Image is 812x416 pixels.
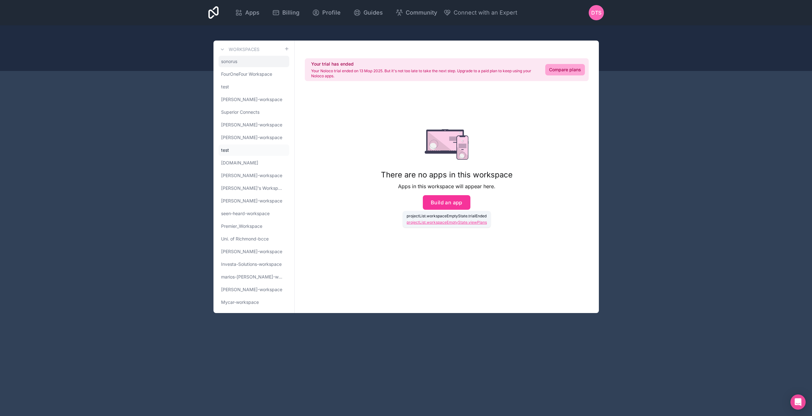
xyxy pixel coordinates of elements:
[307,6,346,20] a: Profile
[219,297,289,308] a: Mycar-workspace
[230,6,265,20] a: Apps
[219,271,289,283] a: marios-[PERSON_NAME]-workspace
[221,236,269,242] span: Uni. of Richmond-bcce
[221,134,282,141] span: [PERSON_NAME]-workspace
[221,71,272,77] span: FourOneFour Workspace
[221,185,284,191] span: [PERSON_NAME]'s Workspace
[348,6,388,20] a: Guides
[219,56,289,67] a: sonorus
[219,144,289,156] a: test
[443,8,517,17] button: Connect with an Expert
[381,170,513,180] h1: There are no apps in this workspace
[311,61,538,67] h2: Your trial has ended
[219,68,289,80] a: FourOneFour Workspace
[219,246,289,257] a: [PERSON_NAME]-workspace
[267,6,304,20] a: Billing
[221,261,282,267] span: Investa-Solutions-workspace
[219,106,289,118] a: Superior Connects
[221,58,237,65] span: sonorus
[407,214,487,219] p: projectList.workspaceEmptyState.trialEnded
[219,259,289,270] a: Investa-Solutions-workspace
[790,394,806,410] div: Open Intercom Messenger
[221,248,282,255] span: [PERSON_NAME]-workspace
[221,274,284,280] span: marios-[PERSON_NAME]-workspace
[219,119,289,131] a: [PERSON_NAME]-workspace
[221,223,262,229] span: Premier_Workspace
[311,68,538,79] p: Your Noloco trial ended on 13 Μαρ 2025. But it's not too late to take the next step. Upgrade to a...
[381,182,513,190] p: Apps in this workspace will appear here.
[454,8,517,17] span: Connect with an Expert
[229,46,259,53] h3: Workspaces
[219,221,289,232] a: Premier_Workspace
[221,84,229,90] span: test
[423,195,470,210] button: Build an app
[219,233,289,245] a: Uni. of Richmond-bcce
[219,46,259,53] a: Workspaces
[245,8,259,17] span: Apps
[219,94,289,105] a: [PERSON_NAME]-workspace
[221,109,259,115] span: Superior Connects
[545,64,585,75] a: Compare plans
[591,9,601,16] span: DTS
[390,6,442,20] a: Community
[221,172,282,179] span: [PERSON_NAME]-workspace
[221,198,282,204] span: [PERSON_NAME]-workspace
[221,160,258,166] span: [DOMAIN_NAME]
[219,132,289,143] a: [PERSON_NAME]-workspace
[219,182,289,194] a: [PERSON_NAME]'s Workspace
[219,208,289,219] a: seen-heard-workspace
[221,210,270,217] span: seen-heard-workspace
[221,286,282,293] span: [PERSON_NAME]-workspace
[219,157,289,169] a: [DOMAIN_NAME]
[219,170,289,181] a: [PERSON_NAME]-workspace
[407,220,487,225] a: projectList.workspaceEmptyState.viewPlans
[406,8,437,17] span: Community
[322,8,341,17] span: Profile
[221,122,282,128] span: [PERSON_NAME]-workspace
[221,96,282,103] span: [PERSON_NAME]-workspace
[219,195,289,207] a: [PERSON_NAME]-workspace
[425,129,469,160] img: empty state
[219,81,289,93] a: test
[219,284,289,295] a: [PERSON_NAME]-workspace
[363,8,383,17] span: Guides
[282,8,299,17] span: Billing
[221,147,229,153] span: test
[221,299,259,305] span: Mycar-workspace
